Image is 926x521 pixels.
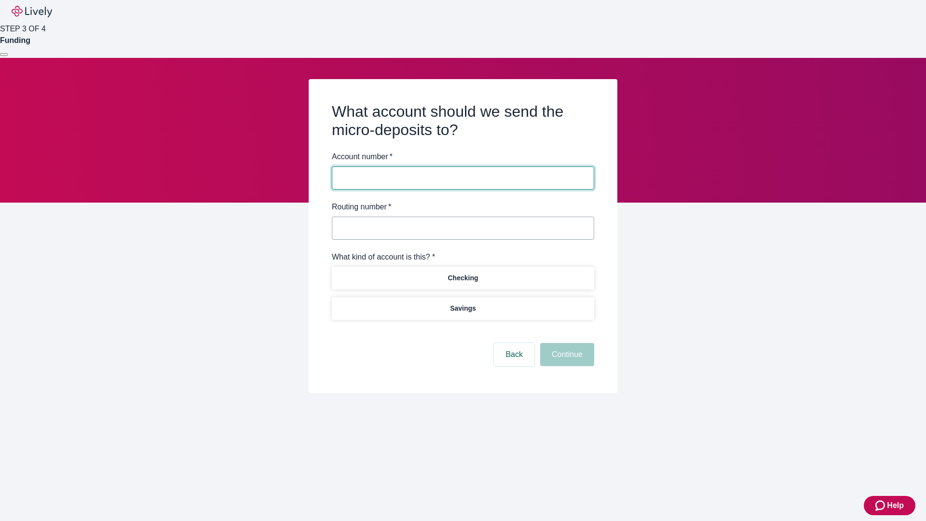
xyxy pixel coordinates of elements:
[332,297,594,320] button: Savings
[332,151,393,163] label: Account number
[864,496,915,515] button: Zendesk support iconHelp
[494,343,534,366] button: Back
[448,273,478,283] p: Checking
[332,251,435,263] label: What kind of account is this? *
[887,500,904,511] span: Help
[12,6,52,17] img: Lively
[332,201,391,213] label: Routing number
[450,303,476,314] p: Savings
[332,267,594,289] button: Checking
[332,102,594,139] h2: What account should we send the micro-deposits to?
[875,500,887,511] svg: Zendesk support icon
